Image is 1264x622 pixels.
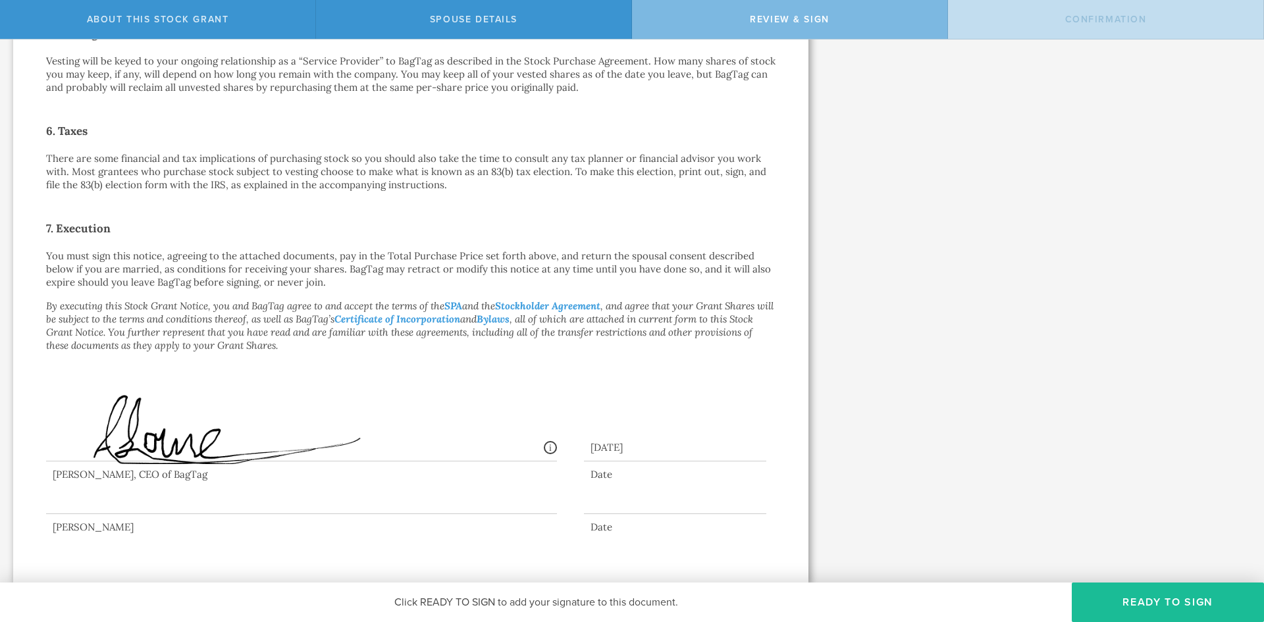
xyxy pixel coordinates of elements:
[46,299,774,351] em: By executing this Stock Grant Notice, you and BagTag agree to and accept the terms of the and the...
[46,120,776,142] h2: 6. Taxes
[1065,14,1147,25] span: Confirmation
[53,369,401,465] img: 8lPIEwAAAAGSURBVAMA0uBmlSAfYTYAAAAASUVORK5CYII=
[87,14,229,25] span: About this stock grant
[46,249,776,289] p: You must sign this notice, agreeing to the attached documents, pay in the Total Purchase Price se...
[477,313,510,325] a: Bylaws
[46,55,776,94] p: Vesting will be keyed to your ongoing relationship as a “Service Provider” to BagTag as described...
[46,152,776,192] p: There are some financial and tax implications of purchasing stock so you should also take the tim...
[584,428,766,461] div: [DATE]
[584,521,766,534] div: Date
[46,521,557,534] div: [PERSON_NAME]
[334,313,460,325] a: Certificate of Incorporation
[495,299,600,312] a: Stockholder Agreement
[750,14,829,25] span: Review & Sign
[1072,583,1264,622] button: Ready to Sign
[46,218,776,239] h2: 7. Execution
[430,14,517,25] span: Spouse Details
[444,299,462,312] a: SPA
[394,596,678,609] span: Click READY TO SIGN to add your signature to this document.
